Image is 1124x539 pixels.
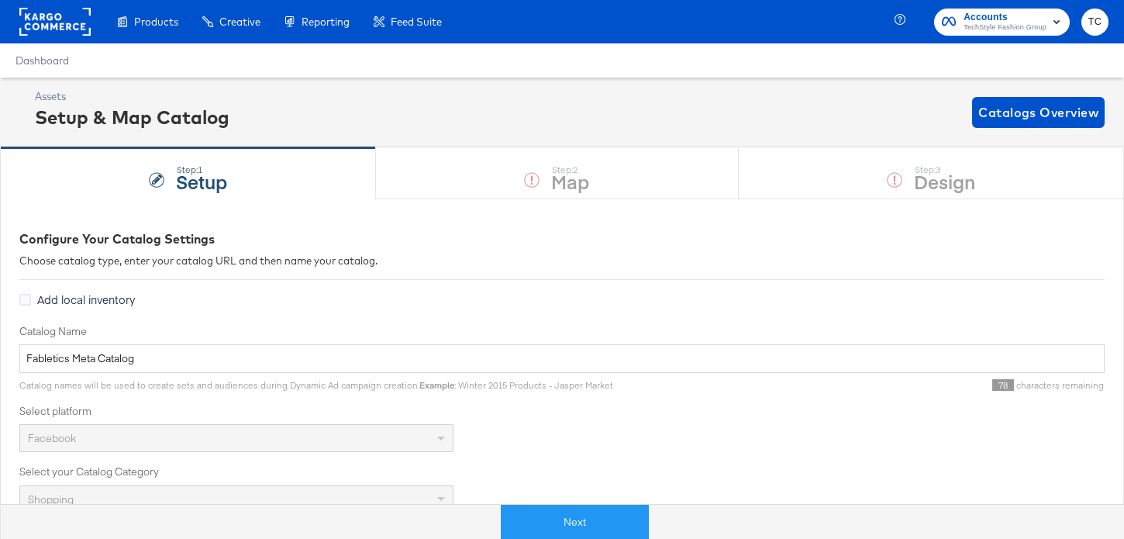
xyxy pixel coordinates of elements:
div: Choose catalog type, enter your catalog URL and then name your catalog. [19,254,1105,268]
div: characters remaining [613,379,1105,392]
strong: Example [419,379,454,391]
span: 78 [992,379,1014,391]
button: TC [1081,9,1108,36]
span: Add local inventory [37,292,135,307]
div: Setup & Map Catalog [35,104,229,130]
span: TC [1088,13,1102,31]
span: Catalog names will be used to create sets and audiences during Dynamic Ad campaign creation. : Wi... [19,379,613,391]
span: Accounts [964,9,1046,26]
label: Select platform [19,404,1105,419]
span: Reporting [302,16,350,28]
span: Feed Suite [391,16,442,28]
span: Products [134,16,178,28]
strong: Setup [176,168,227,194]
input: Name your catalog e.g. My Dynamic Product Catalog [19,344,1105,373]
div: Assets [35,89,229,104]
span: Creative [219,16,260,28]
span: TechStyle Fashion Group [964,22,1046,34]
label: Catalog Name [19,324,1105,339]
button: Catalogs Overview [972,97,1105,128]
div: Step: 1 [176,164,227,175]
label: Select your Catalog Category [19,465,1105,479]
span: Facebook [28,431,76,445]
a: Dashboard [16,54,69,67]
div: Configure Your Catalog Settings [19,230,1105,248]
span: Catalogs Overview [978,102,1098,123]
button: AccountsTechStyle Fashion Group [934,9,1070,36]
